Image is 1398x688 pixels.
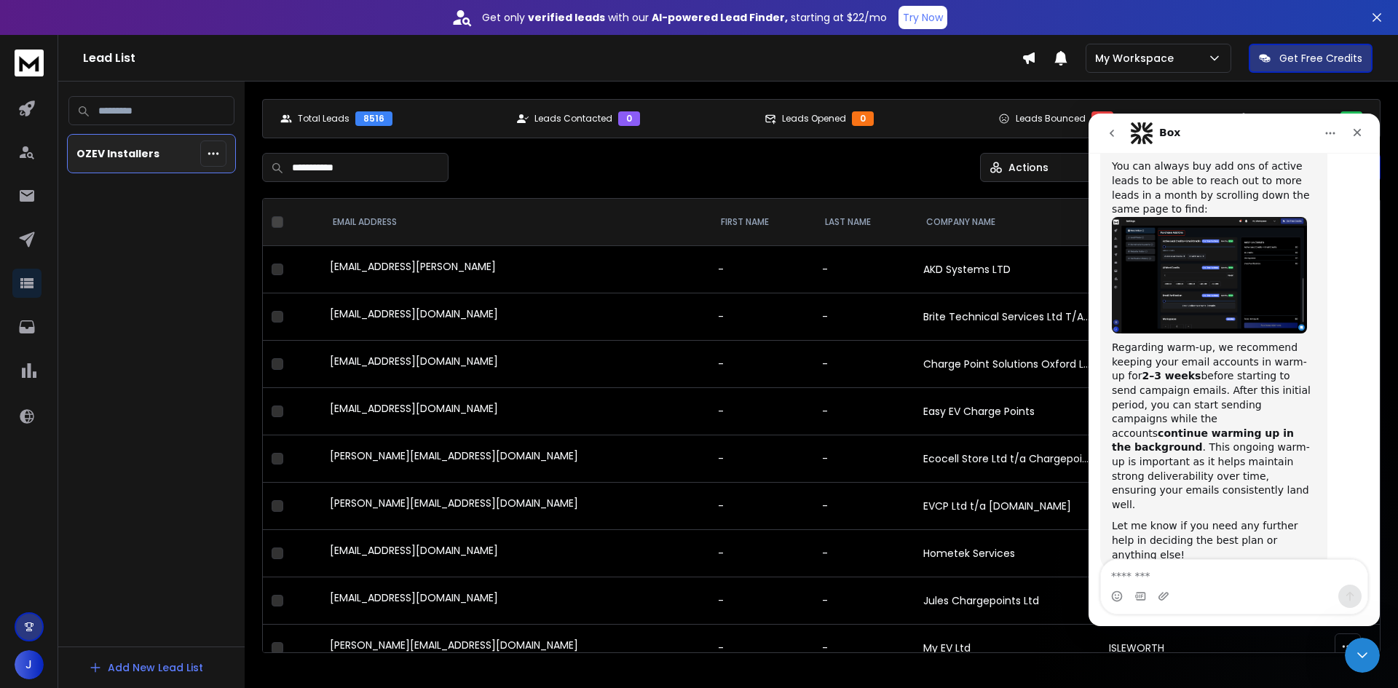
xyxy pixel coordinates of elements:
td: - [813,293,915,341]
button: Add New Lead List [77,653,215,682]
td: - [813,625,915,672]
td: Jules Chargepoints Ltd [915,577,1100,625]
p: Completed Leads [1255,113,1335,124]
td: Brite Technical Services Ltd T/A [DOMAIN_NAME] [915,293,1100,341]
th: Company Name [915,199,1100,246]
td: - [813,530,915,577]
div: 8516 [355,111,392,126]
th: LAST NAME [813,199,915,246]
button: Get Free Credits [1249,44,1373,73]
strong: verified leads [528,10,605,25]
button: Gif picker [46,477,58,489]
td: - [709,246,813,293]
td: - [813,341,915,388]
td: My EV Ltd [915,625,1100,672]
p: My Workspace [1095,51,1180,66]
div: 0 [852,111,874,126]
th: EMAIL ADDRESS [321,199,709,246]
td: Hometek Services [915,530,1100,577]
div: [PERSON_NAME][EMAIL_ADDRESS][DOMAIN_NAME] [330,496,700,516]
td: - [709,388,813,435]
td: Easy EV Charge Points [915,388,1100,435]
button: Upload attachment [69,477,81,489]
div: You can always buy add ons of active leads to be able to reach out to more leads in a month by sc... [23,46,227,103]
div: Let me know if you need any further help in deciding the best plan or anything else! [23,406,227,448]
td: AKD Systems LTD [915,246,1100,293]
p: Try Now [903,10,943,25]
td: - [709,341,813,388]
div: 0 [1091,111,1113,126]
td: - [813,388,915,435]
textarea: Message… [12,446,279,471]
div: [PERSON_NAME][EMAIL_ADDRESS][DOMAIN_NAME] [330,638,700,658]
strong: AI-powered Lead Finder, [652,10,788,25]
div: [EMAIL_ADDRESS][DOMAIN_NAME] [330,590,700,611]
td: - [709,435,813,483]
td: EVCP Ltd t/a [DOMAIN_NAME] [915,483,1100,530]
div: [EMAIL_ADDRESS][DOMAIN_NAME] [330,354,700,374]
b: continue warming up in the background [23,314,205,340]
button: Send a message… [250,471,273,494]
td: Charge Point Solutions Oxford Limited [915,341,1100,388]
td: - [709,483,813,530]
td: - [813,435,915,483]
td: - [709,530,813,577]
div: [EMAIL_ADDRESS][PERSON_NAME] [330,259,700,280]
td: - [813,483,915,530]
div: Regarding warm-up, we recommend keeping your email accounts in warm-up for before starting to sen... [23,227,227,398]
b: 2–3 weeks [53,256,112,268]
div: [EMAIL_ADDRESS][DOMAIN_NAME] [330,543,700,564]
iframe: Intercom live chat [1345,638,1380,673]
h1: Lead List [83,50,1022,67]
iframe: Intercom live chat [1089,114,1380,626]
td: - [813,246,915,293]
p: Get Free Credits [1279,51,1362,66]
div: 0 [1340,111,1362,126]
button: Emoji picker [23,477,34,489]
div: [PERSON_NAME][EMAIL_ADDRESS][DOMAIN_NAME] [330,448,700,469]
td: ISLEWORTH [1100,625,1282,672]
p: Leads Opened [782,113,846,124]
td: - [709,577,813,625]
td: - [709,625,813,672]
p: Actions [1008,160,1048,175]
th: FIRST NAME [709,199,813,246]
p: Leads Bounced [1016,113,1086,124]
button: J [15,650,44,679]
td: - [813,577,915,625]
p: Get only with our starting at $22/mo [482,10,887,25]
button: Try Now [899,6,947,29]
td: - [709,293,813,341]
div: [EMAIL_ADDRESS][DOMAIN_NAME] [330,307,700,327]
img: logo [15,50,44,76]
p: OZEV Installers [76,146,159,161]
p: Leads Contacted [534,113,612,124]
td: Ecocell Store Ltd t/a Chargepoint EV [915,435,1100,483]
div: [EMAIL_ADDRESS][DOMAIN_NAME] [330,401,700,422]
p: Total Leads [298,113,349,124]
div: 0 [618,111,640,126]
